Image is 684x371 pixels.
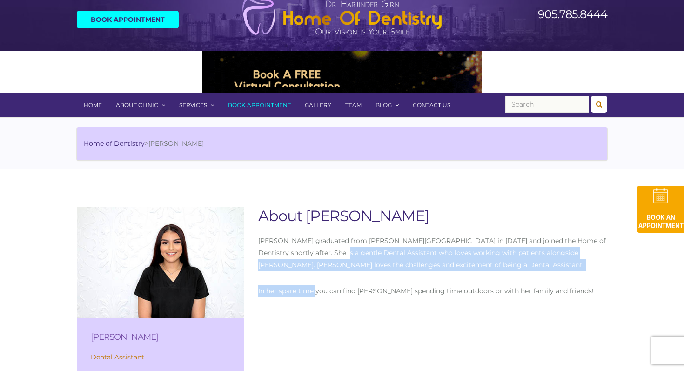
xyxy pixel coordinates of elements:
[258,207,607,225] h1: About [PERSON_NAME]
[298,93,338,117] a: Gallery
[148,139,204,148] span: [PERSON_NAME]
[77,93,109,117] a: Home
[338,93,369,117] a: Team
[538,7,607,21] a: 905.785.8444
[406,93,457,117] a: Contact Us
[91,351,230,363] p: Dental Assistant
[369,93,406,117] a: Blog
[109,93,172,117] a: About Clinic
[91,332,230,342] h3: [PERSON_NAME]
[202,51,482,93] img: Medspa-Banner-Virtual-Consultation-2-1.gif
[258,235,607,271] p: [PERSON_NAME] graduated from [PERSON_NAME][GEOGRAPHIC_DATA] in [DATE] and joined the Home of Dent...
[84,139,204,148] li: >
[172,93,221,117] a: Services
[505,96,589,113] input: Search
[258,285,607,297] p: In her spare time you can find [PERSON_NAME] spending time outdoors or with her family and friends!
[637,186,684,233] img: book-an-appointment-hod-gld.png
[77,11,179,28] a: Book Appointment
[221,93,298,117] a: Book Appointment
[84,139,145,148] a: Home of Dentistry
